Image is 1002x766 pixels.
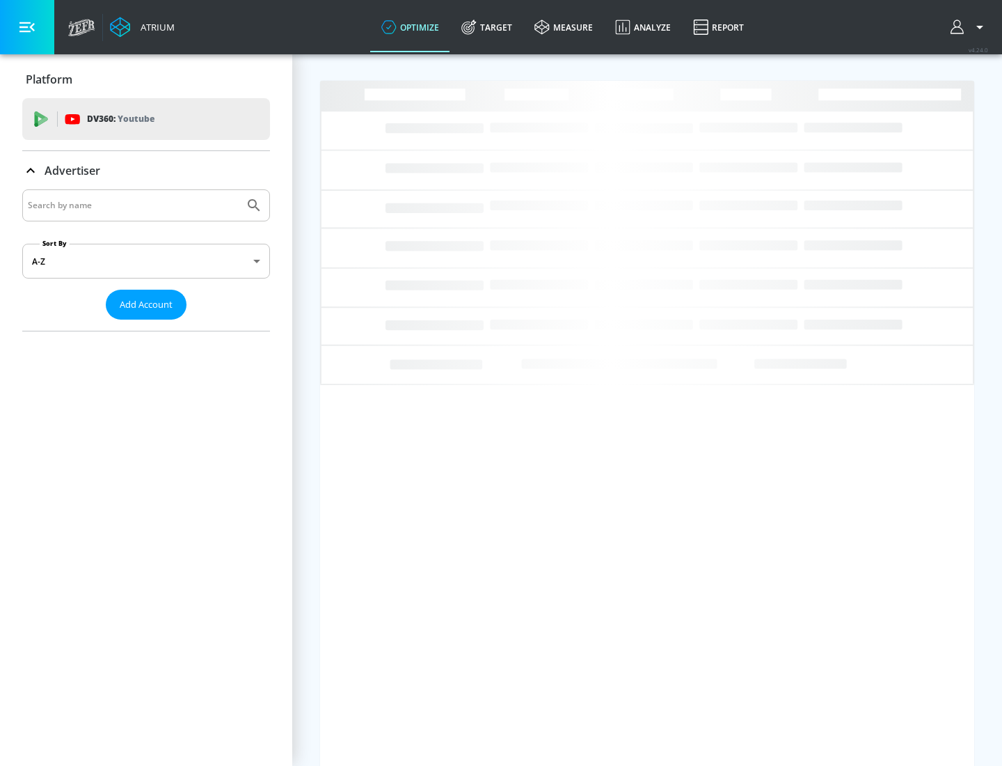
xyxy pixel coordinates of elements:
[87,111,154,127] p: DV360:
[969,46,988,54] span: v 4.24.0
[22,320,270,331] nav: list of Advertiser
[135,21,175,33] div: Atrium
[110,17,175,38] a: Atrium
[604,2,682,52] a: Analyze
[370,2,450,52] a: optimize
[45,163,100,178] p: Advertiser
[118,111,154,126] p: Youtube
[22,151,270,190] div: Advertiser
[22,98,270,140] div: DV360: Youtube
[450,2,523,52] a: Target
[22,189,270,331] div: Advertiser
[28,196,239,214] input: Search by name
[22,60,270,99] div: Platform
[120,297,173,313] span: Add Account
[682,2,755,52] a: Report
[523,2,604,52] a: measure
[40,239,70,248] label: Sort By
[22,244,270,279] div: A-Z
[106,290,186,320] button: Add Account
[26,72,72,87] p: Platform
